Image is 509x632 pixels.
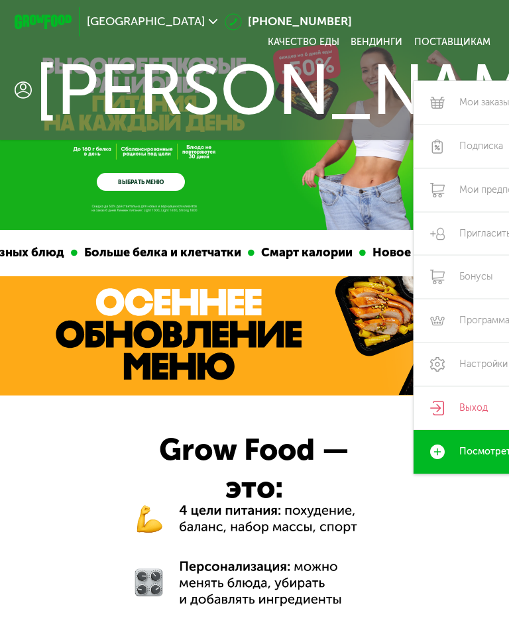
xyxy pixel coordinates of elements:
span: [GEOGRAPHIC_DATA] [87,16,205,28]
a: [PHONE_NUMBER] [225,13,352,30]
div: Новое меню [365,244,453,262]
a: ВЫБРАТЬ МЕНЮ [97,173,185,191]
div: Grow Food — это: [128,431,381,507]
div: Больше белка и клетчатки [76,244,247,262]
div: поставщикам [414,36,490,48]
a: Вендинги [351,36,402,48]
a: Качество еды [268,36,339,48]
div: Смарт калории [253,244,358,262]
